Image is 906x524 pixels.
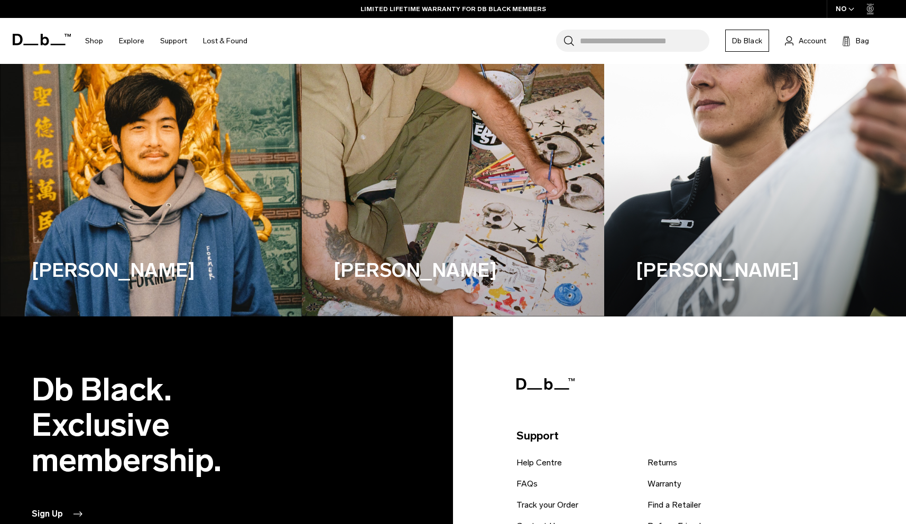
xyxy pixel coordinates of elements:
a: LIMITED LIFETIME WARRANTY FOR DB BLACK MEMBERS [360,4,546,14]
a: Warranty [648,478,681,490]
a: Find a Retailer [648,499,701,511]
button: Sign Up [32,508,84,520]
a: Track your Order [516,499,578,511]
a: Account [785,34,826,47]
a: Db Black [725,30,769,52]
a: Returns [648,456,677,469]
nav: Main Navigation [77,18,255,64]
h3: [PERSON_NAME] [636,256,826,285]
p: Support [516,427,867,444]
a: Shop [85,22,103,60]
a: Help Centre [516,456,562,469]
a: FAQs [516,478,538,490]
h2: Db Black. Exclusive membership. [32,372,317,478]
button: Bag [842,34,869,47]
a: Support [160,22,187,60]
h3: [PERSON_NAME] [334,256,524,285]
span: Bag [856,35,869,46]
h3: [PERSON_NAME] [32,256,222,285]
span: Account [799,35,826,46]
a: Explore [119,22,144,60]
a: Lost & Found [203,22,247,60]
